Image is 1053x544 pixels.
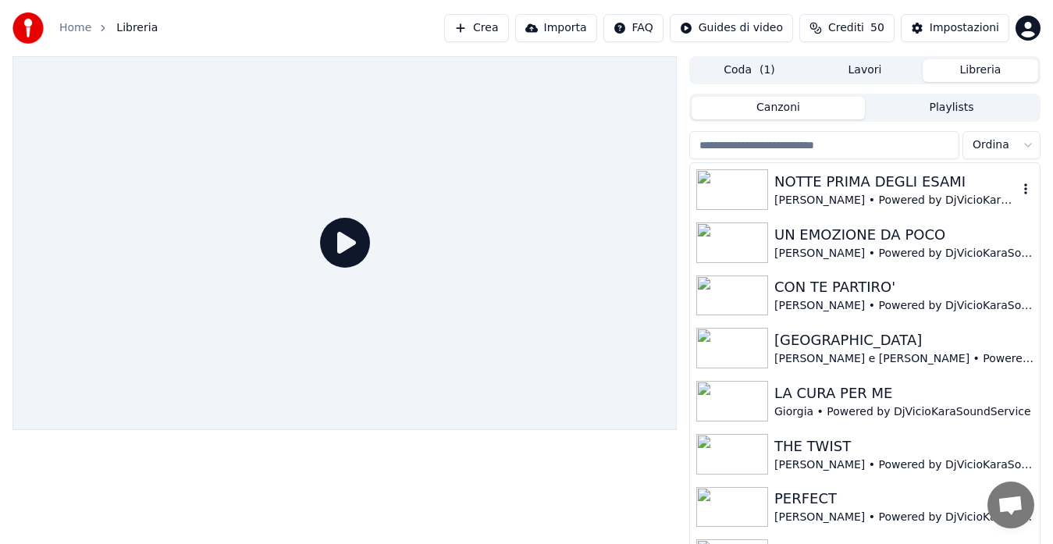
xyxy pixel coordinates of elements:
[774,510,1033,525] div: [PERSON_NAME] • Powered by DjVicioKaraSoundService
[774,246,1033,261] div: [PERSON_NAME] • Powered by DjVicioKaraSoundService
[774,457,1033,473] div: [PERSON_NAME] • Powered by DjVicioKaraSoundService
[774,351,1033,367] div: [PERSON_NAME] e [PERSON_NAME] • Powered by DjVicioKaraSoundService
[774,488,1033,510] div: PERFECT
[930,20,999,36] div: Impostazioni
[774,382,1033,404] div: LA CURA PER ME
[828,20,864,36] span: Crediti
[901,14,1009,42] button: Impostazioni
[12,12,44,44] img: youka
[670,14,793,42] button: Guides di video
[515,14,597,42] button: Importa
[799,14,895,42] button: Crediti50
[59,20,158,36] nav: breadcrumb
[987,482,1034,528] div: Aprire la chat
[774,276,1033,298] div: CON TE PARTIRO'
[774,329,1033,351] div: [GEOGRAPHIC_DATA]
[807,59,923,82] button: Lavori
[774,224,1033,246] div: UN EMOZIONE DA POCO
[692,59,807,82] button: Coda
[774,171,1018,193] div: NOTTE PRIMA DEGLI ESAMI
[444,14,508,42] button: Crea
[760,62,775,78] span: ( 1 )
[774,404,1033,420] div: Giorgia • Powered by DjVicioKaraSoundService
[603,14,663,42] button: FAQ
[774,298,1033,314] div: [PERSON_NAME] • Powered by DjVicioKaraSoundService
[870,20,884,36] span: 50
[973,137,1009,153] span: Ordina
[692,97,865,119] button: Canzoni
[116,20,158,36] span: Libreria
[923,59,1038,82] button: Libreria
[774,193,1018,208] div: [PERSON_NAME] • Powered by DjVicioKaraSoundService
[59,20,91,36] a: Home
[774,436,1033,457] div: THE TWIST
[865,97,1038,119] button: Playlists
